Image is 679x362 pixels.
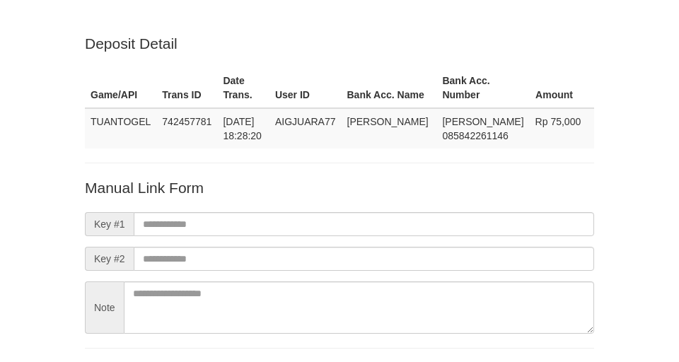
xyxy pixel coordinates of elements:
span: Key #1 [85,212,134,236]
span: [DATE] 18:28:20 [223,116,262,141]
td: TUANTOGEL [85,108,156,148]
p: Manual Link Form [85,177,594,198]
th: Bank Acc. Name [342,68,437,108]
span: Note [85,281,124,334]
span: [PERSON_NAME] [442,116,523,127]
span: [PERSON_NAME] [347,116,429,127]
th: Game/API [85,68,156,108]
span: Rp 75,000 [535,116,581,127]
th: Amount [530,68,594,108]
p: Deposit Detail [85,33,594,54]
span: Key #2 [85,247,134,271]
th: User ID [269,68,342,108]
td: 742457781 [156,108,217,148]
th: Date Trans. [217,68,269,108]
th: Bank Acc. Number [436,68,529,108]
span: Copy 085842261146 to clipboard [442,130,508,141]
span: AIGJUARA77 [275,116,336,127]
th: Trans ID [156,68,217,108]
